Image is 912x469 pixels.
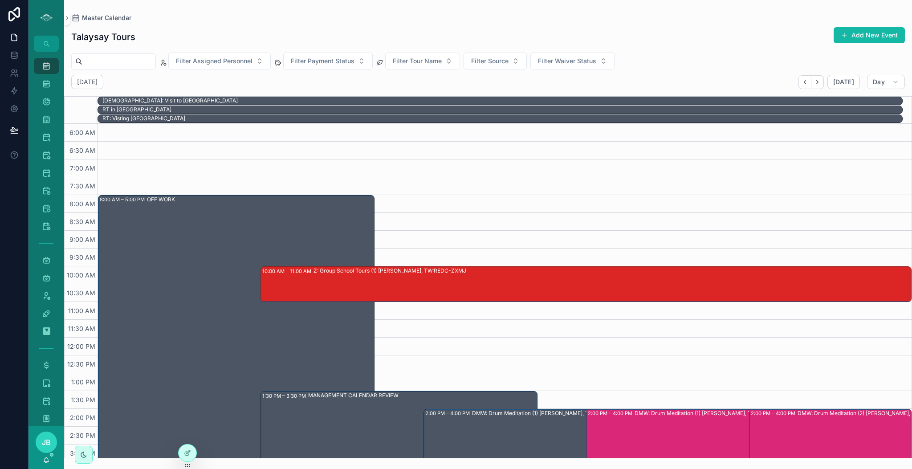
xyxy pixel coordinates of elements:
h1: Talaysay Tours [71,31,135,43]
span: 2:00 PM [68,414,98,421]
span: 1:30 PM [69,396,98,404]
div: RT: Visting England [102,114,185,122]
span: Filter Assigned Personnel [176,57,252,65]
span: 7:00 AM [68,164,98,172]
span: Filter Payment Status [291,57,354,65]
span: 11:00 AM [66,307,98,314]
span: 12:30 PM [65,360,98,368]
span: Day [873,78,885,86]
div: 1:30 PM – 3:30 PMMANAGEMENT CALENDAR REVIEW [261,392,537,462]
div: MANAGEMENT CALENDAR REVIEW [308,392,399,399]
div: 8:00 AM – 5:00 PM [100,195,147,204]
span: 8:30 AM [67,218,98,225]
button: Next [811,75,824,89]
div: [DEMOGRAPHIC_DATA]: Visit to [GEOGRAPHIC_DATA] [102,97,238,104]
span: 9:00 AM [67,236,98,243]
img: App logo [39,11,53,25]
div: 10:00 AM – 11:00 AM [262,267,313,276]
button: Select Button [464,53,527,69]
span: 10:30 AM [65,289,98,297]
span: 3:00 PM [68,449,98,457]
span: 9:30 AM [67,253,98,261]
div: 2:00 PM – 4:00 PM [588,409,635,418]
span: Filter Waiver Status [538,57,596,65]
span: 2:30 PM [68,432,98,439]
div: DMW: Drum Meditation (1) [PERSON_NAME], TW:WYJN-NPJG [635,410,790,417]
div: RT in [GEOGRAPHIC_DATA] [102,106,171,113]
button: Add New Event [834,27,905,43]
span: 6:00 AM [67,129,98,136]
div: 10:00 AM – 11:00 AMZ: Group School Tours (1) [PERSON_NAME], TW:REDC-ZXMJ [261,267,911,302]
div: 1:30 PM – 3:30 PM [262,392,308,400]
button: Select Button [283,53,373,69]
button: Select Button [385,53,460,69]
h2: [DATE] [77,77,98,86]
span: 12:00 PM [65,343,98,350]
span: Master Calendar [82,13,131,22]
span: 1:00 PM [69,378,98,386]
span: 7:30 AM [68,182,98,190]
a: Master Calendar [71,13,131,22]
div: OFF WORK [147,196,175,203]
button: Select Button [530,53,615,69]
div: RT: Visting [GEOGRAPHIC_DATA] [102,115,185,122]
span: JB [42,437,51,448]
div: 2:00 PM – 4:00 PM [751,409,798,418]
span: [DATE] [833,78,854,86]
div: RT in UK [102,106,171,114]
div: 2:00 PM – 4:00 PM [425,409,472,418]
button: [DATE] [827,75,860,89]
span: 6:30 AM [67,147,98,154]
span: 11:30 AM [66,325,98,332]
button: Day [867,75,905,89]
span: Filter Source [471,57,509,65]
div: Z: Group School Tours (1) [PERSON_NAME], TW:REDC-ZXMJ [313,267,466,274]
span: 8:00 AM [67,200,98,208]
button: Select Button [168,53,271,69]
div: scrollable content [28,52,64,426]
span: Filter Tour Name [393,57,442,65]
div: SHAE: Visit to Japan [102,97,238,105]
div: DMW: Drum Meditation (1) [PERSON_NAME], TW:EQAD-JYBN [472,410,626,417]
span: 10:00 AM [65,271,98,279]
button: Back [798,75,811,89]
